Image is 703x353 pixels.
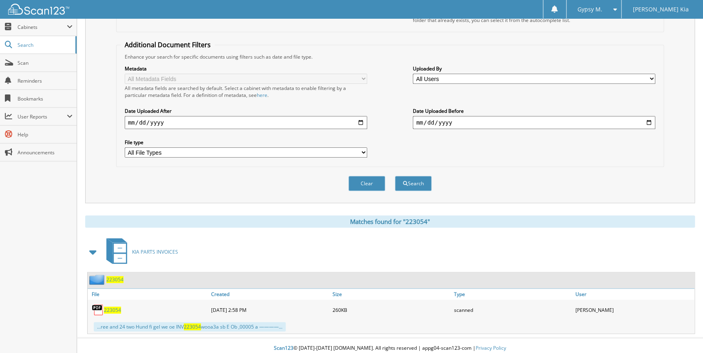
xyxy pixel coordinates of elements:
div: scanned [452,302,573,318]
button: Search [395,176,432,191]
a: Type [452,289,573,300]
div: Matches found for "223054" [85,215,695,228]
span: [PERSON_NAME] Kia [632,7,688,12]
img: PDF.png [92,304,104,316]
span: User Reports [18,113,67,120]
span: Help [18,131,73,138]
a: KIA PARTS INVOICES [101,236,178,268]
span: Scan [18,59,73,66]
span: Announcements [18,149,73,156]
a: 223054 [104,307,121,314]
a: Created [209,289,331,300]
a: Size [331,289,452,300]
legend: Additional Document Filters [121,40,215,49]
label: Date Uploaded Before [413,107,655,114]
a: here [257,92,267,99]
img: scan123-logo-white.svg [8,4,69,15]
div: 260KB [331,302,452,318]
span: 223054 [184,323,201,330]
span: Bookmarks [18,95,73,102]
a: File [88,289,209,300]
label: Uploaded By [413,65,655,72]
img: folder2.png [89,274,106,285]
button: Clear [348,176,385,191]
iframe: Chat Widget [662,314,703,353]
a: User [573,289,694,300]
span: Reminders [18,77,73,84]
div: [DATE] 2:58 PM [209,302,331,318]
span: Scan123 [274,344,293,351]
div: [PERSON_NAME] [573,302,694,318]
div: Enhance your search for specific documents using filters such as date and file type. [121,53,659,60]
span: KIA PARTS INVOICES [132,248,178,255]
span: Search [18,42,71,48]
input: end [413,116,655,129]
label: File type [125,139,367,146]
div: ...ree and 24 two Hund fi gel we oe INV wooa3a sb E Ob ,00005 a ————... [94,322,286,331]
div: All metadata fields are searched by default. Select a cabinet with metadata to enable filtering b... [125,85,367,99]
a: Privacy Policy [476,344,506,351]
span: Gypsy M. [577,7,602,12]
a: 223054 [106,276,123,283]
input: start [125,116,367,129]
label: Metadata [125,65,367,72]
label: Date Uploaded After [125,107,367,114]
span: Cabinets [18,24,67,31]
